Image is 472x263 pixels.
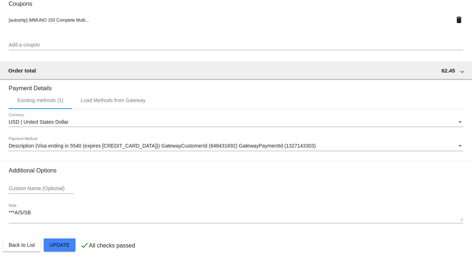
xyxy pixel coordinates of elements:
[9,119,463,125] mat-select: Currency
[9,143,316,149] span: Description (Visa ending in 5540 (expires [CREDIT_CARD_DATA])) GatewayCustomerId (648431692) Gate...
[9,186,74,192] input: Custom Name (Optional)
[89,242,135,249] p: All checks passed
[455,16,463,24] mat-icon: delete
[9,42,463,48] input: Add a coupon
[9,79,463,92] h3: Payment Details
[49,242,70,248] span: Update
[9,143,463,149] mat-select: Payment Method
[80,241,89,250] mat-icon: check
[9,18,89,23] span: [autoship] IMMUNO 150 Complete Multi...
[81,97,146,103] div: Load Methods from Gateway
[441,67,455,74] span: 62.45
[3,238,40,251] button: Back to List
[44,238,75,251] button: Update
[9,167,463,174] h3: Additional Options
[9,119,68,125] span: USD | United States Dollar
[8,67,36,74] span: Order total
[9,242,35,248] span: Back to List
[17,97,64,103] div: Existing methods (1)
